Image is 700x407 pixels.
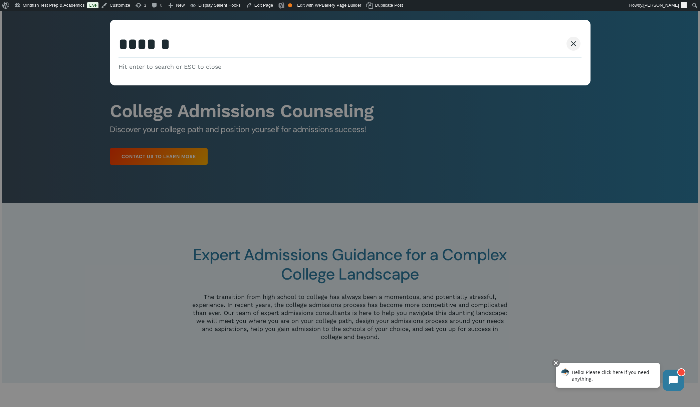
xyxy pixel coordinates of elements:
span: Discover your college path and position yourself for admissions success! [110,124,366,134]
a: Live [87,2,98,8]
span: Hit enter to search or ESC to close [119,63,221,71]
b: College Admissions Counseling [110,100,374,121]
input: Search [119,32,581,57]
div: OK [288,3,292,7]
span: [PERSON_NAME] [643,3,679,8]
iframe: Chatbot [549,358,691,398]
span: Contact Us to Learn More [122,153,196,160]
span: The transition from high school to college has always been a momentous, and potentially stressful... [192,293,507,340]
span: Expert Admissions Guidance for a Complex College Landscape [193,244,507,285]
a: Contact Us to Learn More [110,148,208,165]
